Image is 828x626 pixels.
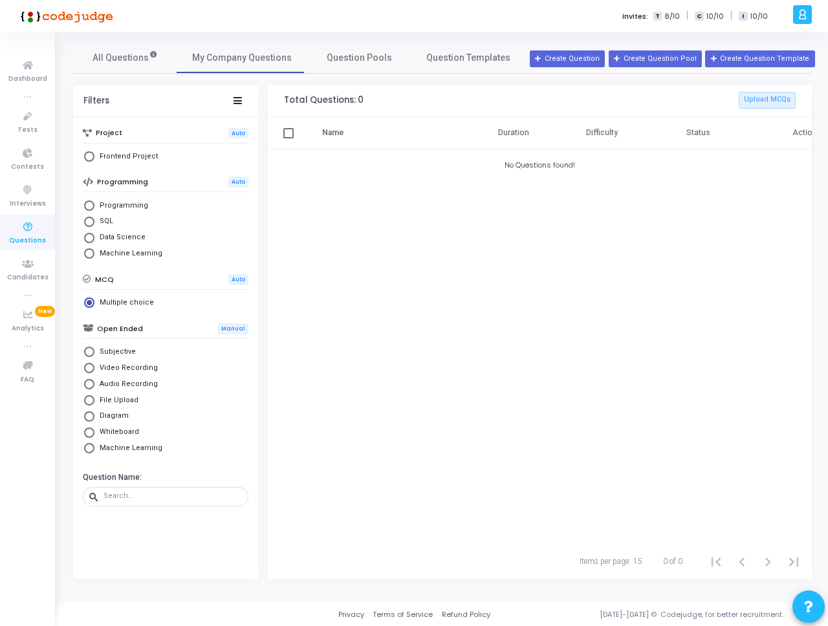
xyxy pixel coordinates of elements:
a: Privacy [338,609,364,620]
span: Video Recording [94,363,158,374]
mat-radio-group: Select Library [83,296,248,312]
span: Frontend Project [94,151,158,162]
mat-radio-group: Select Library [83,345,248,458]
h6: Question Name: [83,473,245,482]
h6: Project [96,129,122,137]
span: Whiteboard [94,427,139,438]
mat-radio-group: Select Library [83,150,248,166]
h6: MCQ [95,275,114,284]
span: T [653,12,662,21]
div: Filters [83,96,109,106]
span: Multiple choice [94,297,154,308]
span: Audio Recording [94,379,158,390]
span: I [739,12,747,21]
mat-icon: search [88,491,103,502]
span: FAQ [21,374,34,385]
span: Question Pools [327,51,392,65]
a: Terms of Service [373,609,433,620]
span: Machine Learning [94,248,162,259]
button: Create Question Pool [609,50,702,67]
span: Candidates [7,272,49,283]
span: My Company Questions [192,51,292,65]
button: Create Question [530,50,605,67]
h6: Programming [97,178,148,186]
input: Search... [103,492,243,500]
span: 10/10 [750,11,768,22]
span: Dashboard [8,74,47,85]
span: Questions [9,235,46,246]
span: 8/10 [664,11,680,22]
span: Analytics [12,323,44,334]
div: No Questions found! [268,160,812,171]
span: New [35,306,55,317]
button: Next page [755,548,781,574]
button: Create Question Template [705,50,814,67]
span: Manual [218,323,248,334]
h6: Open Ended [97,325,143,333]
span: File Upload [94,395,138,406]
span: SQL [94,216,113,227]
button: Upload MCQs [739,92,796,109]
span: Interviews [10,199,46,210]
span: All Questions [93,51,158,65]
span: | [686,9,688,23]
span: C [695,12,703,21]
div: Total Questions: 0 [284,95,364,105]
span: Data Science [94,232,146,243]
img: logo [16,3,113,29]
button: Previous page [729,548,755,574]
span: Auto [228,177,248,188]
span: Diagram [94,411,129,422]
mat-radio-group: Select Library [83,199,248,263]
div: 15 [633,556,642,567]
span: Contests [11,162,44,173]
span: Machine Learning [94,443,162,454]
span: Tests [17,125,38,136]
span: | [730,9,732,23]
div: 0 of 0 [663,556,682,567]
th: Status [646,117,751,149]
label: Invites: [622,11,648,22]
th: Duration [470,117,558,149]
span: Question Templates [426,51,510,65]
button: First page [703,548,729,574]
span: Auto [228,274,248,285]
div: Items per page: [580,556,631,567]
span: Auto [228,128,248,139]
span: Subjective [94,347,136,358]
div: [DATE]-[DATE] © Codejudge, for better recruitment. [490,609,812,620]
button: Last page [781,548,807,574]
a: Refund Policy [442,609,490,620]
span: Programming [94,200,148,211]
th: Difficulty [558,117,646,149]
th: Name [307,117,470,149]
span: 10/10 [706,11,724,22]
